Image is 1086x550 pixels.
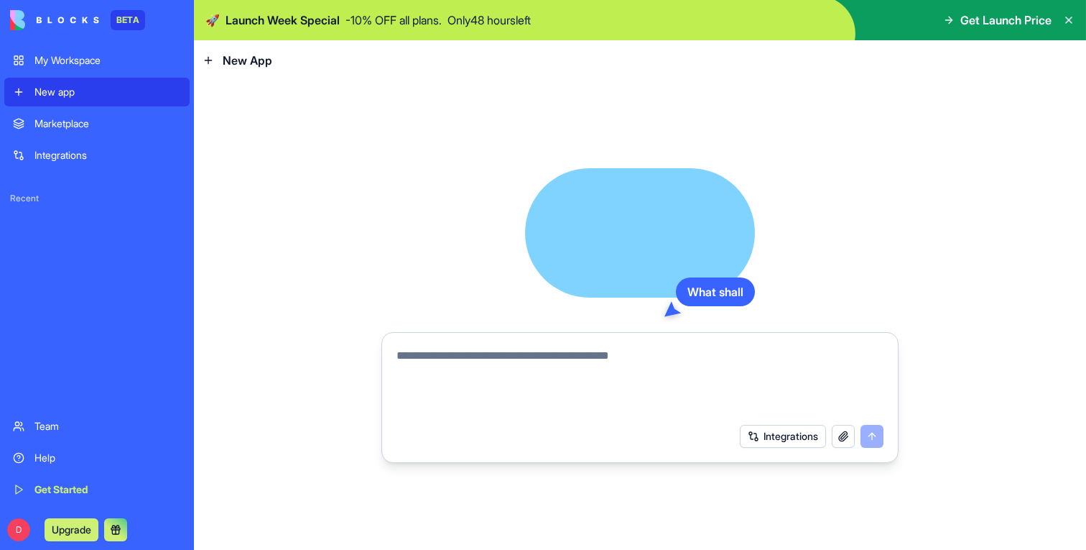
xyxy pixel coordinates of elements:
div: New app [34,85,181,99]
div: What shall [676,278,755,306]
span: Recent [4,193,190,204]
div: Help [34,451,181,465]
a: My Workspace [4,46,190,75]
div: Integrations [34,148,181,162]
a: Integrations [4,141,190,170]
a: Get Started [4,475,190,504]
span: Get Launch Price [960,12,1052,29]
button: Upgrade [45,518,98,541]
span: New App [223,52,272,69]
div: BETA [111,10,145,30]
div: Marketplace [34,116,181,131]
img: logo [10,10,99,30]
p: Only 48 hours left [447,12,531,29]
span: 🚀 [205,12,220,29]
a: Team [4,412,190,441]
a: Marketplace [4,109,190,138]
span: Launch Week Special [226,12,340,29]
div: Team [34,419,181,434]
a: Upgrade [45,522,98,536]
a: BETA [10,10,145,30]
a: New app [4,78,190,106]
div: My Workspace [34,53,181,68]
div: Get Started [34,482,181,497]
p: - 10 % OFF all plans. [345,12,442,29]
button: Integrations [740,425,826,448]
a: Help [4,444,190,472]
span: D [7,518,30,541]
